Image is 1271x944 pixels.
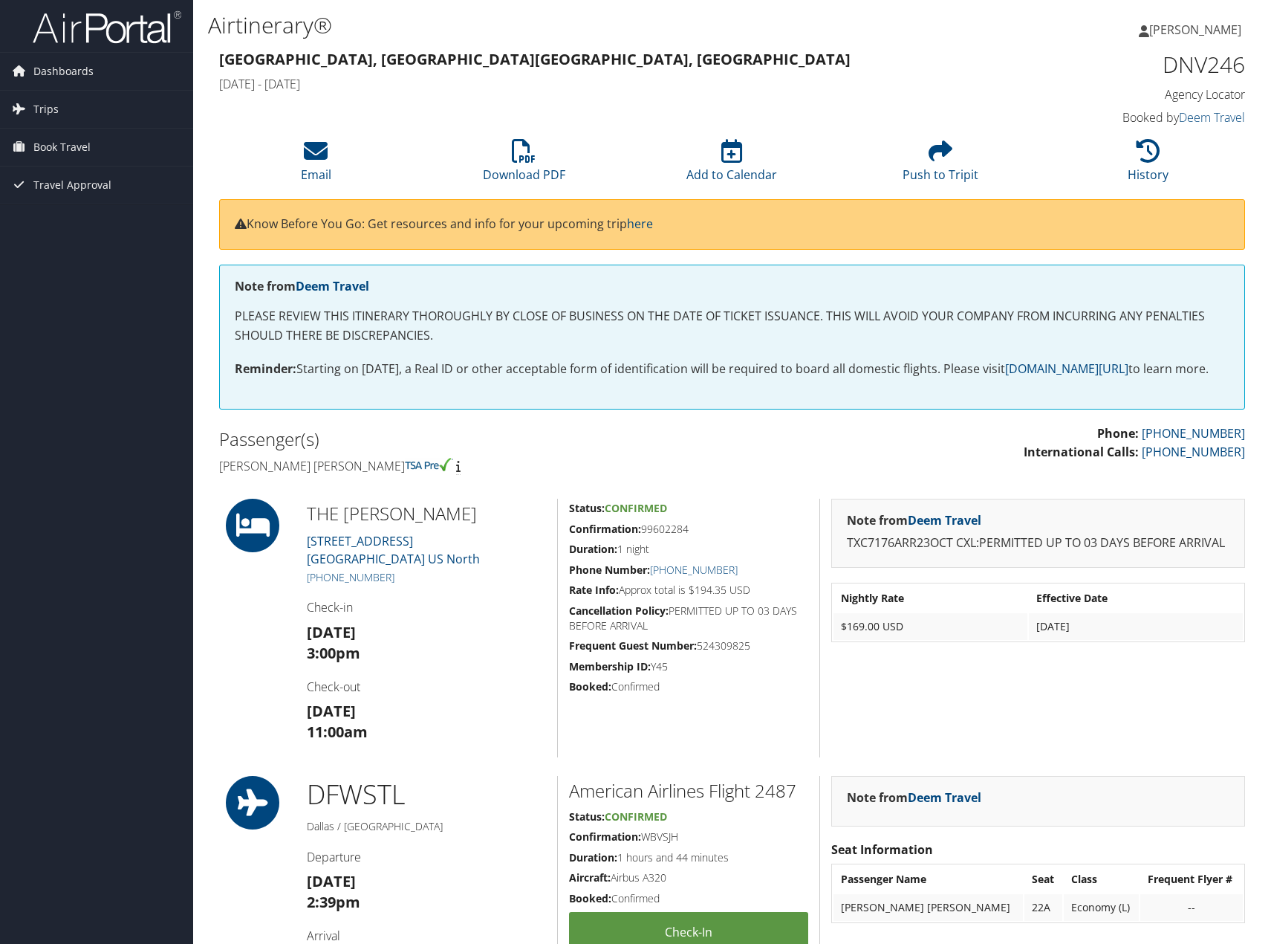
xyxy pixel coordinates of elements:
span: Confirmed [605,501,667,515]
strong: Status: [569,809,605,824]
h5: 1 night [569,542,808,557]
a: Deem Travel [296,278,369,294]
th: Effective Date [1029,585,1243,612]
h5: Dallas / [GEOGRAPHIC_DATA] [307,819,547,834]
h5: Confirmed [569,679,808,694]
h5: Y45 [569,659,808,674]
h2: Passenger(s) [219,427,721,452]
span: Book Travel [33,129,91,166]
strong: Booked: [569,679,611,694]
strong: Rate Info: [569,583,619,597]
span: Confirmed [605,809,667,824]
a: here [627,216,653,232]
p: TXC7176ARR23OCT CXL:PERMITTED UP TO 03 DAYS BEFORE ARRIVAL [847,534,1229,553]
h1: DFW STL [307,776,547,813]
strong: 2:39pm [307,892,360,912]
img: airportal-logo.png [33,10,181,45]
a: Deem Travel [908,512,981,528]
a: History [1128,147,1168,183]
a: Deem Travel [908,789,981,806]
a: Download PDF [483,147,565,183]
th: Nightly Rate [833,585,1027,612]
h1: DNV246 [1005,49,1245,80]
strong: Confirmation: [569,522,641,536]
h4: Agency Locator [1005,86,1245,103]
h4: Check-out [307,679,547,695]
strong: [DATE] [307,871,356,891]
h5: 99602284 [569,522,808,537]
a: [PHONE_NUMBER] [1142,425,1245,442]
strong: Cancellation Policy: [569,604,669,618]
strong: Note from [235,278,369,294]
h5: PERMITTED UP TO 03 DAYS BEFORE ARRIVAL [569,604,808,633]
strong: Note from [847,789,981,806]
strong: Phone Number: [569,563,650,577]
span: Travel Approval [33,167,111,204]
strong: Frequent Guest Number: [569,639,697,653]
strong: Status: [569,501,605,515]
a: Add to Calendar [686,147,777,183]
h5: 1 hours and 44 minutes [569,850,808,865]
p: Know Before You Go: Get resources and info for your upcoming trip [235,215,1229,234]
h5: Confirmed [569,891,808,906]
a: [PERSON_NAME] [1139,7,1256,52]
strong: International Calls: [1024,444,1139,460]
td: 22A [1024,894,1062,921]
th: Seat [1024,866,1062,893]
a: Deem Travel [1179,109,1245,126]
h4: [PERSON_NAME] [PERSON_NAME] [219,458,721,474]
strong: 3:00pm [307,643,360,663]
h4: Check-in [307,599,547,615]
img: tsa-precheck.png [405,458,453,471]
a: [PHONE_NUMBER] [650,563,738,577]
h4: [DATE] - [DATE] [219,76,983,92]
h1: Airtinerary® [208,10,907,41]
strong: [GEOGRAPHIC_DATA], [GEOGRAPHIC_DATA] [GEOGRAPHIC_DATA], [GEOGRAPHIC_DATA] [219,49,851,69]
th: Passenger Name [833,866,1022,893]
a: [DOMAIN_NAME][URL] [1005,361,1128,377]
strong: Aircraft: [569,870,611,885]
div: -- [1148,901,1235,914]
h5: 524309825 [569,639,808,653]
strong: Booked: [569,891,611,905]
strong: Duration: [569,850,617,864]
h2: American Airlines Flight 2487 [569,778,808,804]
td: Economy (L) [1064,894,1140,921]
h4: Departure [307,849,547,865]
a: [PHONE_NUMBER] [1142,444,1245,460]
strong: Reminder: [235,361,296,377]
span: [PERSON_NAME] [1149,22,1241,38]
th: Class [1064,866,1140,893]
a: [PHONE_NUMBER] [307,570,394,584]
strong: Note from [847,512,981,528]
h2: THE [PERSON_NAME] [307,501,547,526]
h5: Airbus A320 [569,870,808,885]
strong: Seat Information [831,841,933,858]
strong: Duration: [569,542,617,556]
h4: Arrival [307,928,547,944]
p: PLEASE REVIEW THIS ITINERARY THOROUGHLY BY CLOSE OF BUSINESS ON THE DATE OF TICKET ISSUANCE. THIS... [235,307,1229,345]
span: Trips [33,91,59,128]
strong: Confirmation: [569,830,641,844]
strong: [DATE] [307,701,356,721]
strong: 11:00am [307,722,368,742]
h4: Booked by [1005,109,1245,126]
a: [STREET_ADDRESS][GEOGRAPHIC_DATA] US North [307,533,480,567]
a: Push to Tripit [903,147,978,183]
p: Starting on [DATE], a Real ID or other acceptable form of identification will be required to boar... [235,360,1229,379]
span: Dashboards [33,53,94,90]
td: [PERSON_NAME] [PERSON_NAME] [833,894,1022,921]
td: [DATE] [1029,613,1243,640]
h5: Approx total is $194.35 USD [569,583,808,598]
strong: [DATE] [307,622,356,642]
strong: Phone: [1097,425,1139,442]
a: Email [301,147,331,183]
h5: WBVSJH [569,830,808,844]
th: Frequent Flyer # [1140,866,1243,893]
strong: Membership ID: [569,659,651,673]
td: $169.00 USD [833,613,1027,640]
